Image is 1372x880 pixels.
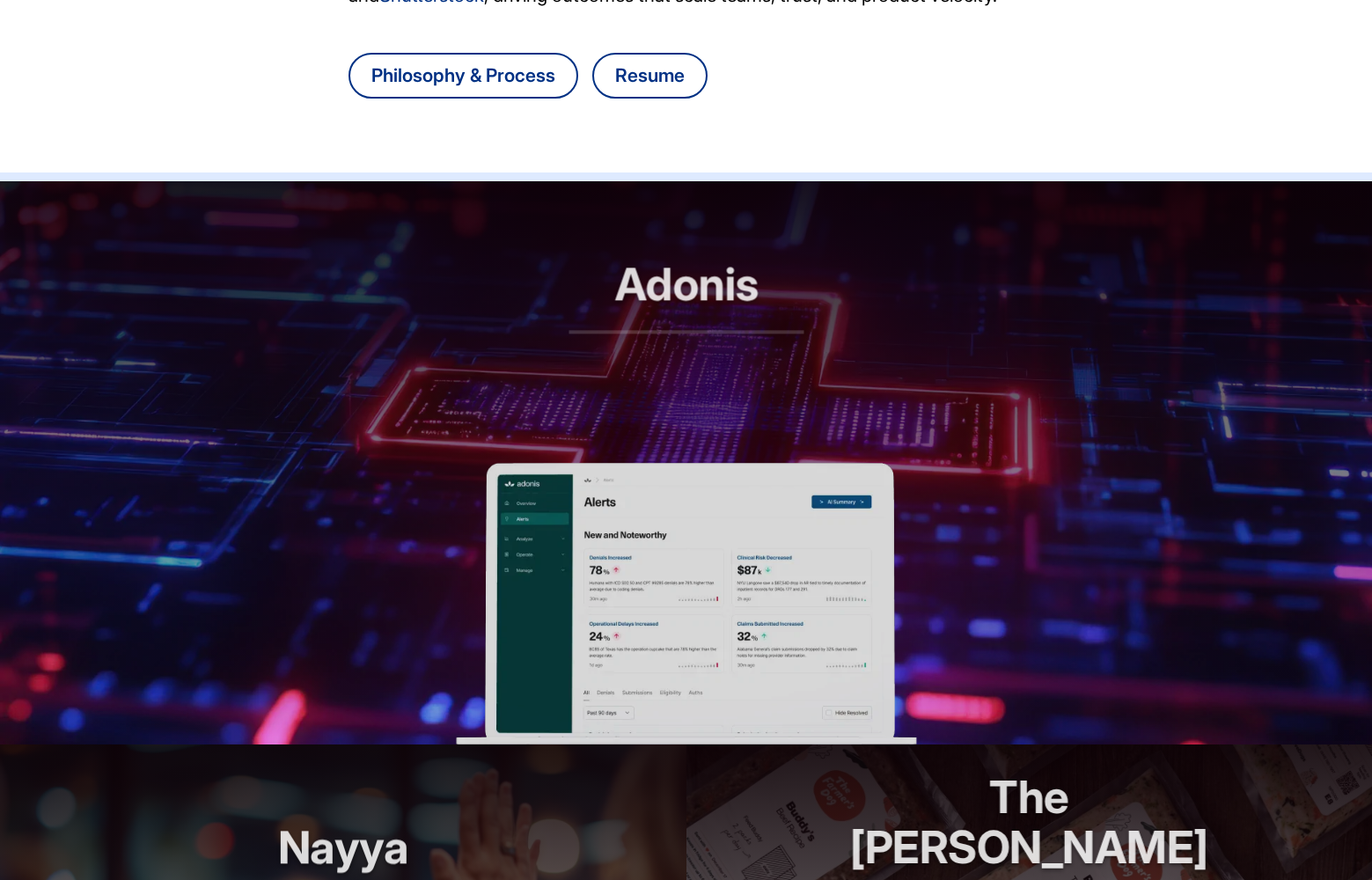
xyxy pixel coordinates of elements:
a: Go to Danny Chang's design philosophy and process page [349,53,578,99]
img: adonis work sample [456,463,916,744]
h2: Adonis [569,259,803,334]
a: Download Danny Chang's resume as a PDF file [592,53,708,99]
